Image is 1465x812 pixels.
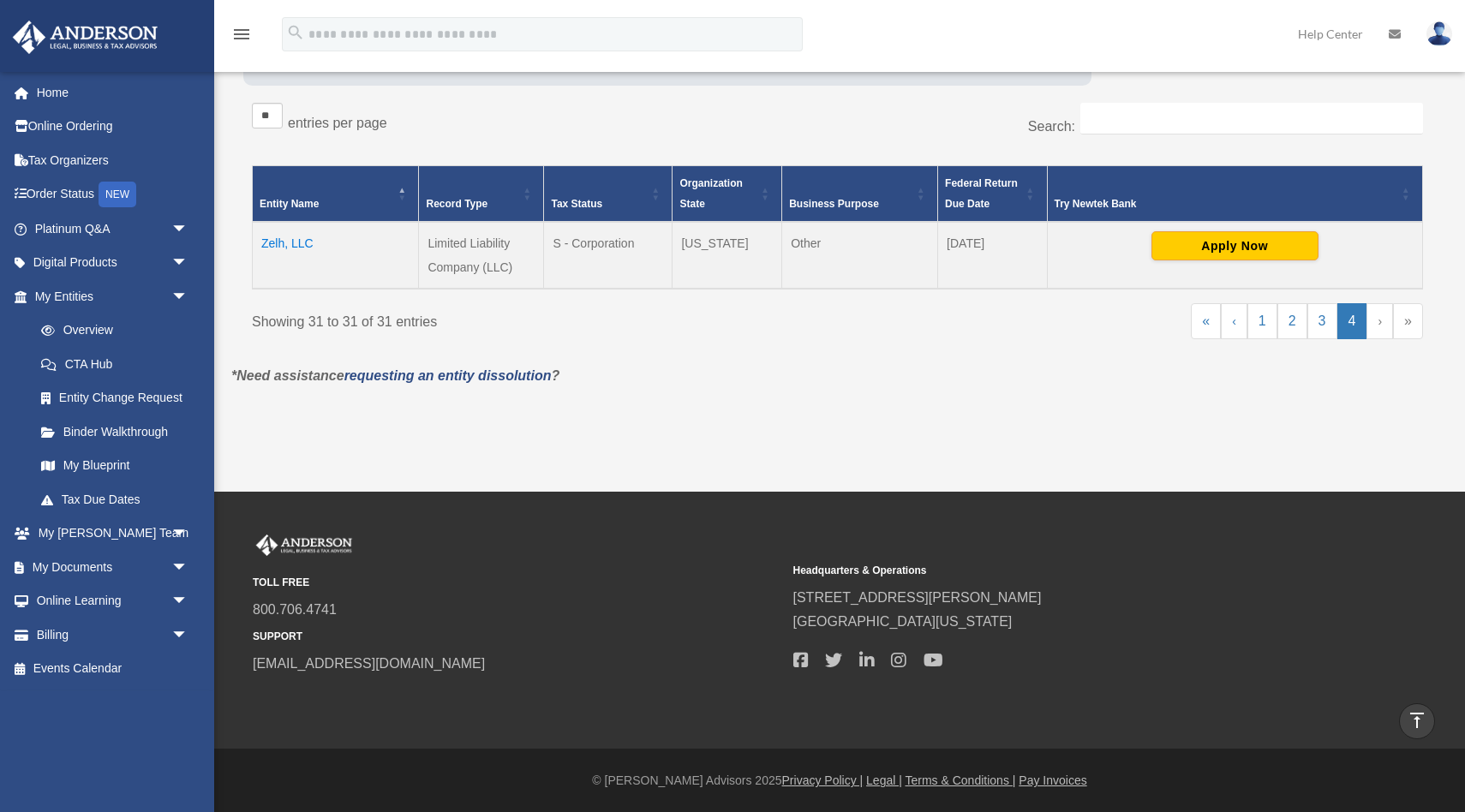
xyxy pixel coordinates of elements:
a: Pay Invoices [1019,773,1086,787]
em: *Need assistance ? [231,368,559,383]
div: Showing 31 to 31 of 31 entries [252,303,825,334]
span: arrow_drop_down [171,516,206,552]
a: [STREET_ADDRESS][PERSON_NAME] [793,590,1042,605]
span: arrow_drop_down [171,618,206,653]
a: Last [1393,303,1423,339]
a: CTA Hub [24,347,206,381]
a: 800.706.4741 [253,602,337,617]
th: Tax Status: Activate to sort [544,166,673,223]
span: Organization State [679,177,742,210]
i: search [286,23,305,42]
a: Online Ordering [12,110,214,144]
span: Tax Status [551,198,602,210]
a: 1 [1247,303,1277,339]
span: arrow_drop_down [171,212,206,247]
a: Legal | [866,773,902,787]
div: NEW [99,182,136,207]
span: Business Purpose [789,198,879,210]
span: Record Type [426,198,487,210]
a: Previous [1221,303,1247,339]
a: 4 [1337,303,1367,339]
th: Record Type: Activate to sort [419,166,544,223]
a: My Documentsarrow_drop_down [12,550,214,584]
a: requesting an entity dissolution [344,368,552,383]
a: Digital Productsarrow_drop_down [12,246,214,280]
a: Platinum Q&Aarrow_drop_down [12,212,214,246]
a: Home [12,75,214,110]
span: Federal Return Due Date [945,177,1018,210]
a: vertical_align_top [1399,703,1435,739]
a: 2 [1277,303,1307,339]
label: Search: [1028,119,1075,134]
a: First [1191,303,1221,339]
small: TOLL FREE [253,574,781,592]
div: Try Newtek Bank [1055,194,1397,214]
td: Limited Liability Company (LLC) [419,222,544,289]
span: arrow_drop_down [171,279,206,314]
a: menu [231,30,252,45]
span: Entity Name [260,198,319,210]
th: Organization State: Activate to sort [673,166,782,223]
button: Apply Now [1151,231,1318,260]
small: SUPPORT [253,628,781,646]
a: Tax Organizers [12,143,214,177]
span: arrow_drop_down [171,550,206,585]
a: Online Learningarrow_drop_down [12,584,214,618]
td: S - Corporation [544,222,673,289]
img: Anderson Advisors Platinum Portal [8,21,163,54]
a: My Entitiesarrow_drop_down [12,279,206,313]
i: vertical_align_top [1407,710,1427,731]
a: [EMAIL_ADDRESS][DOMAIN_NAME] [253,656,485,671]
a: Order StatusNEW [12,177,214,212]
td: [DATE] [938,222,1047,289]
td: [US_STATE] [673,222,782,289]
small: Headquarters & Operations [793,562,1322,580]
a: Next [1366,303,1393,339]
th: Try Newtek Bank : Activate to sort [1047,166,1423,223]
a: Events Calendar [12,652,214,686]
img: Anderson Advisors Platinum Portal [253,534,356,557]
a: Tax Due Dates [24,482,206,516]
a: [GEOGRAPHIC_DATA][US_STATE] [793,614,1013,629]
a: 3 [1307,303,1337,339]
a: Terms & Conditions | [906,773,1016,787]
a: Binder Walkthrough [24,415,206,449]
a: My Blueprint [24,449,206,483]
a: My [PERSON_NAME] Teamarrow_drop_down [12,516,214,551]
a: Billingarrow_drop_down [12,618,214,652]
label: entries per page [288,116,387,130]
td: Other [782,222,938,289]
th: Business Purpose: Activate to sort [782,166,938,223]
th: Federal Return Due Date: Activate to sort [938,166,1047,223]
i: menu [231,24,252,45]
a: Overview [24,313,197,348]
a: Privacy Policy | [782,773,864,787]
span: arrow_drop_down [171,246,206,281]
span: arrow_drop_down [171,584,206,619]
a: Entity Change Request [24,381,206,415]
td: Zelh, LLC [253,222,419,289]
img: User Pic [1426,21,1452,46]
div: © [PERSON_NAME] Advisors 2025 [214,770,1465,791]
th: Entity Name: Activate to invert sorting [253,166,419,223]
